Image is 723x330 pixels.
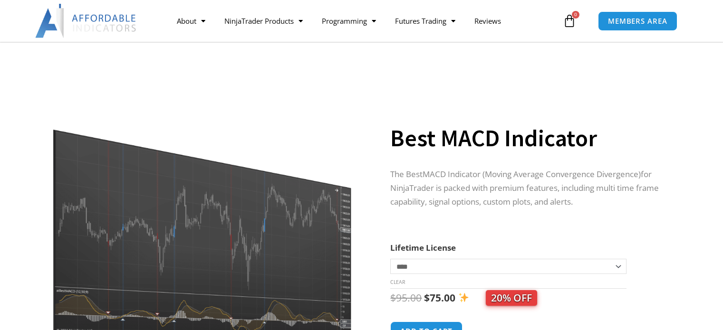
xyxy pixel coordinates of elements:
span: MEMBERS AREA [608,18,667,25]
a: 0 [549,7,590,35]
h1: Best MACD Indicator [390,122,668,155]
img: LogoAI | Affordable Indicators – NinjaTrader [35,4,137,38]
a: Clear options [390,279,405,285]
bdi: 95.00 [390,291,422,304]
label: Lifetime License [390,242,456,253]
a: Programming [312,10,386,32]
span: for NinjaTrader is packed with premium features, including multi time frame capability, signal op... [390,169,659,207]
span: The Best [390,169,423,179]
span: 20% OFF [486,290,537,306]
span: $ [424,291,430,304]
span: 0 [572,11,579,19]
nav: Menu [167,10,560,32]
span: $ [390,291,396,304]
bdi: 75.00 [424,291,455,304]
a: Reviews [465,10,511,32]
a: Futures Trading [386,10,465,32]
a: MEMBERS AREA [598,11,677,31]
span: MACD Indicator (Moving Average Convergence Divergence) [423,169,641,179]
a: NinjaTrader Products [215,10,312,32]
img: ✨ [459,292,469,302]
a: About [167,10,215,32]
